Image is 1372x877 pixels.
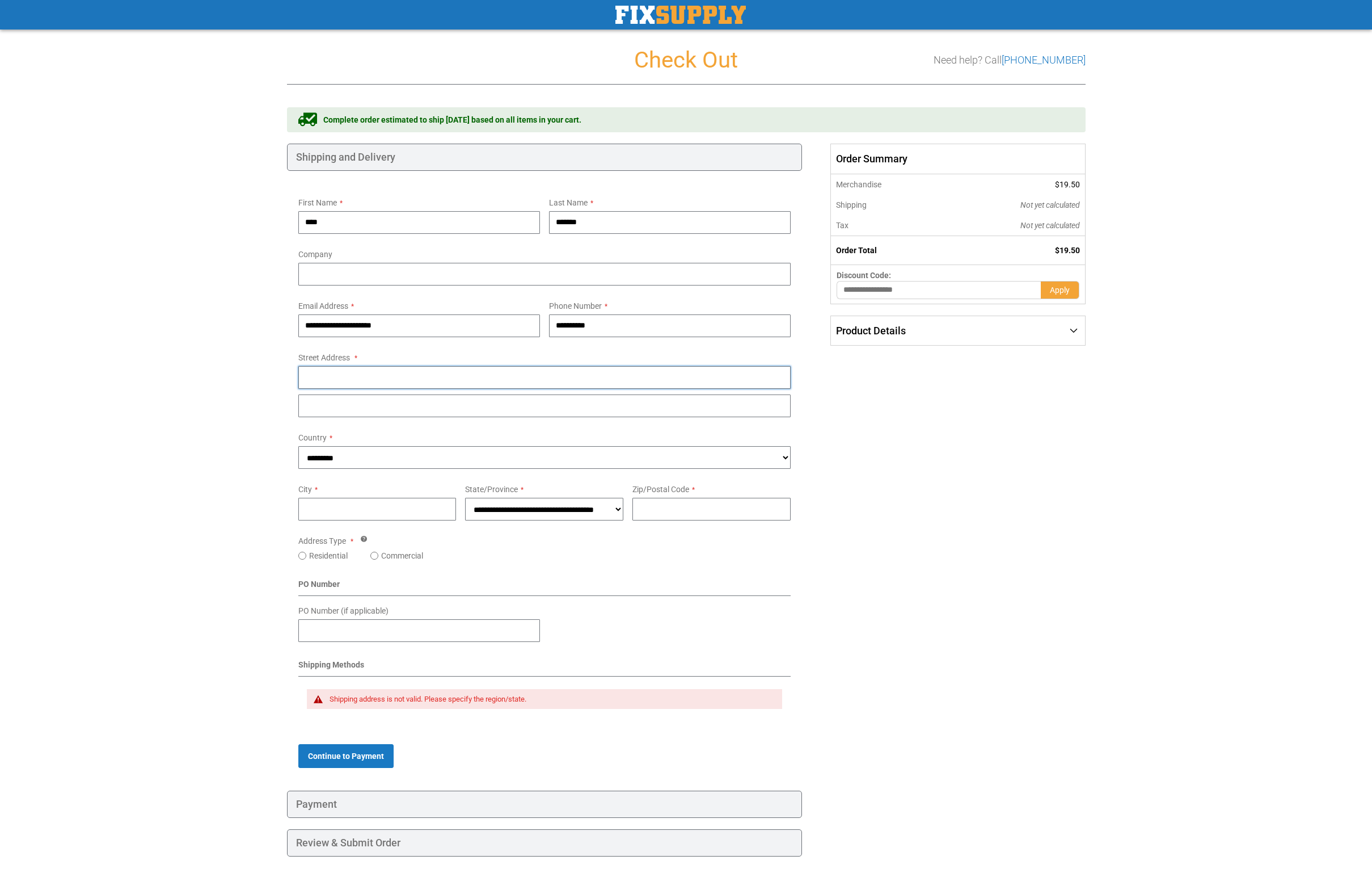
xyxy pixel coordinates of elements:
button: Apply [1041,281,1079,299]
a: [PHONE_NUMBER] [1002,54,1086,66]
span: Zip/Postal Code [632,485,689,494]
span: Complete order estimated to ship [DATE] based on all items in your cart. [323,114,581,125]
span: Not yet calculated [1020,221,1080,230]
strong: Order Total [836,246,877,255]
span: PO Number (if applicable) [298,606,389,615]
button: Continue to Payment [298,744,394,768]
span: Country [298,433,327,442]
span: First Name [298,198,337,207]
span: Shipping [836,200,867,209]
span: Order Summary [830,144,1085,174]
div: Shipping Methods [298,659,791,677]
span: City [298,485,312,494]
div: Shipping address is not valid. Please specify the region/state. [330,695,771,704]
span: Product Details [836,325,906,337]
span: Not yet calculated [1020,200,1080,209]
span: $19.50 [1055,180,1080,189]
h1: Check Out [287,48,1086,73]
div: PO Number [298,578,791,596]
span: Continue to Payment [308,752,384,761]
span: $19.50 [1055,246,1080,255]
th: Tax [831,215,944,236]
span: Last Name [549,198,588,207]
div: Payment [287,791,803,818]
label: Commercial [381,550,423,561]
span: Company [298,250,332,259]
span: State/Province [465,485,518,494]
span: Street Address [298,353,350,362]
span: Address Type [298,536,346,545]
a: store logo [615,6,746,24]
img: Fix Industrial Supply [615,6,746,24]
span: Apply [1050,286,1070,295]
div: Review & Submit Order [287,829,803,857]
span: Discount Code: [837,271,891,280]
th: Merchandise [831,174,944,195]
span: Phone Number [549,301,602,310]
div: Shipping and Delivery [287,144,803,171]
h3: Need help? Call [934,54,1086,66]
span: Email Address [298,301,348,310]
label: Residential [309,550,348,561]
